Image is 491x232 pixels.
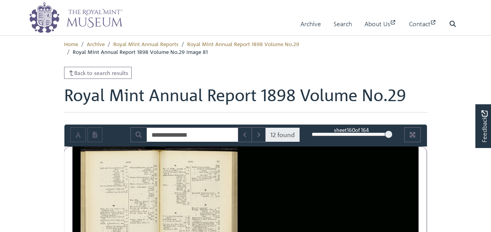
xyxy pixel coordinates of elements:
[300,13,321,35] a: Archive
[409,13,437,35] a: Contact
[334,13,352,35] a: Search
[64,85,427,112] h1: Royal Mint Annual Report 1898 Volume No.29
[87,40,105,47] a: Archive
[130,127,147,142] button: Search
[146,127,238,142] input: Search for
[113,40,179,47] a: Royal Mint Annual Reports
[404,127,421,142] button: Full screen mode
[70,127,86,142] button: Toggle text selection (Alt+T)
[238,127,252,142] button: Previous Match
[312,126,391,134] div: sheet of 164
[265,127,300,142] span: 12 found
[347,127,355,133] span: 160
[187,40,299,47] a: Royal Mint Annual Report 1898 Volume No.29
[475,104,491,148] a: Would you like to provide feedback?
[29,2,123,33] img: logo_wide.png
[252,127,266,142] button: Next Match
[87,127,102,142] button: Open transcription window
[364,13,396,35] a: About Us
[480,111,489,143] span: Feedback
[64,67,132,79] a: Back to search results
[73,48,208,55] span: Royal Mint Annual Report 1898 Volume No.29 Image 81
[64,40,78,47] a: Home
